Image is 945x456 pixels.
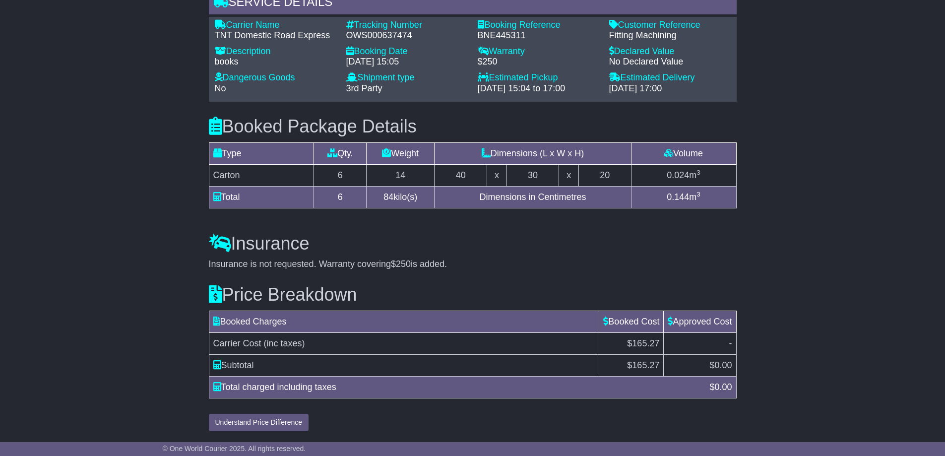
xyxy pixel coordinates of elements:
h3: Booked Package Details [209,117,737,136]
td: Type [209,142,314,164]
td: Approved Cost [664,311,736,332]
td: $ [599,354,664,376]
td: Weight [367,142,435,164]
span: 3rd Party [346,83,382,93]
span: 84 [383,192,393,202]
td: Dimensions in Centimetres [435,186,631,208]
div: Booking Date [346,46,468,57]
td: 6 [314,186,367,208]
span: 0.024 [667,170,689,180]
td: 30 [506,164,559,186]
div: books [215,57,336,67]
span: - [729,338,732,348]
span: Carrier Cost [213,338,261,348]
td: 14 [367,164,435,186]
td: Carton [209,164,314,186]
td: m [631,186,736,208]
span: $250 [391,259,411,269]
div: Warranty [478,46,599,57]
td: 40 [435,164,487,186]
td: Volume [631,142,736,164]
sup: 3 [696,169,700,176]
td: m [631,164,736,186]
span: (inc taxes) [264,338,305,348]
div: No Declared Value [609,57,731,67]
td: x [487,164,506,186]
h3: Price Breakdown [209,285,737,305]
div: [DATE] 15:04 to 17:00 [478,83,599,94]
td: Qty. [314,142,367,164]
div: $ [704,381,737,394]
sup: 3 [696,191,700,198]
td: Dimensions (L x W x H) [435,142,631,164]
h3: Insurance [209,234,737,254]
td: kilo(s) [367,186,435,208]
td: Total [209,186,314,208]
div: [DATE] 15:05 [346,57,468,67]
div: Customer Reference [609,20,731,31]
div: BNE445311 [478,30,599,41]
div: Tracking Number [346,20,468,31]
span: $165.27 [627,338,659,348]
div: Estimated Delivery [609,72,731,83]
div: Description [215,46,336,57]
td: 6 [314,164,367,186]
td: Subtotal [209,354,599,376]
div: Carrier Name [215,20,336,31]
span: 165.27 [632,360,659,370]
span: 0.144 [667,192,689,202]
td: Booked Charges [209,311,599,332]
div: Declared Value [609,46,731,57]
td: $ [664,354,736,376]
div: OWS000637474 [346,30,468,41]
div: Dangerous Goods [215,72,336,83]
span: No [215,83,226,93]
span: 0.00 [714,382,732,392]
div: Fitting Machining [609,30,731,41]
button: Understand Price Difference [209,414,309,431]
td: x [559,164,578,186]
div: Estimated Pickup [478,72,599,83]
td: Booked Cost [599,311,664,332]
div: [DATE] 17:00 [609,83,731,94]
div: Total charged including taxes [208,381,705,394]
span: 0.00 [714,360,732,370]
div: Insurance is not requested. Warranty covering is added. [209,259,737,270]
div: $250 [478,57,599,67]
div: Shipment type [346,72,468,83]
div: Booking Reference [478,20,599,31]
div: TNT Domestic Road Express [215,30,336,41]
td: 20 [578,164,631,186]
span: © One World Courier 2025. All rights reserved. [163,445,306,453]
